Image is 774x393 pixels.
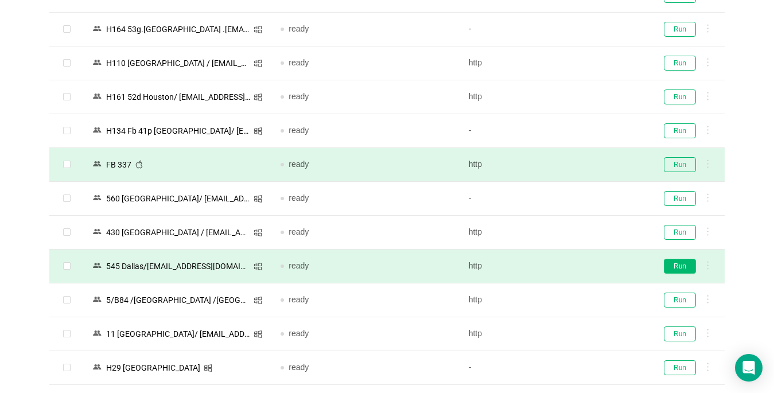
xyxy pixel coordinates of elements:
span: ready [289,193,309,203]
span: ready [289,159,309,169]
td: http [460,148,647,182]
i: icon: windows [254,194,262,203]
td: http [460,250,647,283]
button: Run [664,225,696,240]
div: FB 337 [103,157,135,172]
button: Run [664,123,696,138]
span: ready [289,363,309,372]
button: Run [664,157,696,172]
span: ready [289,24,309,33]
td: http [460,317,647,351]
i: icon: apple [135,160,143,169]
div: Н110 [GEOGRAPHIC_DATA] / [EMAIL_ADDRESS][DOMAIN_NAME] [103,56,254,71]
i: icon: windows [254,262,262,271]
td: http [460,216,647,250]
td: - [460,351,647,385]
span: ready [289,126,309,135]
td: - [460,182,647,216]
td: http [460,283,647,317]
span: ready [289,295,309,304]
td: http [460,80,647,114]
span: ready [289,261,309,270]
i: icon: windows [254,93,262,102]
div: Н164 53g.[GEOGRAPHIC_DATA] .[EMAIL_ADDRESS][DOMAIN_NAME] [103,22,254,37]
i: icon: windows [254,228,262,237]
span: ready [289,227,309,236]
span: ready [289,58,309,67]
td: http [460,46,647,80]
i: icon: windows [254,296,262,305]
button: Run [664,259,696,274]
i: icon: windows [254,25,262,34]
td: - [460,13,647,46]
i: icon: windows [254,59,262,68]
span: ready [289,92,309,101]
button: Run [664,56,696,71]
div: Н161 52d Houston/ [EMAIL_ADDRESS][DOMAIN_NAME] [103,90,254,104]
button: Run [664,22,696,37]
i: icon: windows [254,330,262,338]
button: Run [664,90,696,104]
i: icon: windows [204,364,212,372]
button: Run [664,293,696,308]
div: H29 [GEOGRAPHIC_DATA] [103,360,204,375]
div: Н134 Fb 41p [GEOGRAPHIC_DATA]/ [EMAIL_ADDRESS][DOMAIN_NAME] [1] [103,123,254,138]
button: Run [664,191,696,206]
div: 545 Dallas/[EMAIL_ADDRESS][DOMAIN_NAME] [103,259,254,274]
div: Open Intercom Messenger [735,354,763,382]
div: 430 [GEOGRAPHIC_DATA] / [EMAIL_ADDRESS][DOMAIN_NAME] [103,225,254,240]
button: Run [664,360,696,375]
div: 560 [GEOGRAPHIC_DATA]/ [EMAIL_ADDRESS][DOMAIN_NAME] [103,191,254,206]
td: - [460,114,647,148]
span: ready [289,329,309,338]
div: 5/В84 /[GEOGRAPHIC_DATA] /[GEOGRAPHIC_DATA]/ [EMAIL_ADDRESS][DOMAIN_NAME] [103,293,254,308]
div: 11 [GEOGRAPHIC_DATA]/ [EMAIL_ADDRESS][DOMAIN_NAME] [103,326,254,341]
button: Run [664,326,696,341]
i: icon: windows [254,127,262,135]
